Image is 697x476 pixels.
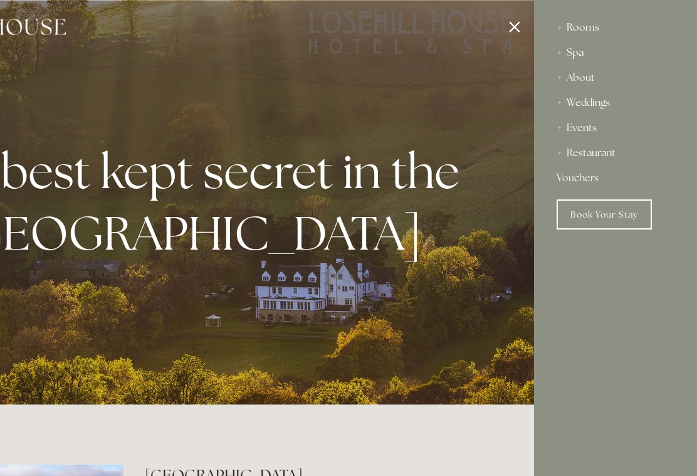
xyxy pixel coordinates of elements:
div: Weddings [557,90,674,115]
div: About [557,65,674,90]
div: Rooms [557,15,674,40]
div: Spa [557,40,674,65]
a: Vouchers [557,166,674,191]
div: Events [557,115,674,140]
a: Book Your Stay [557,199,652,230]
div: Restaurant [557,140,674,166]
